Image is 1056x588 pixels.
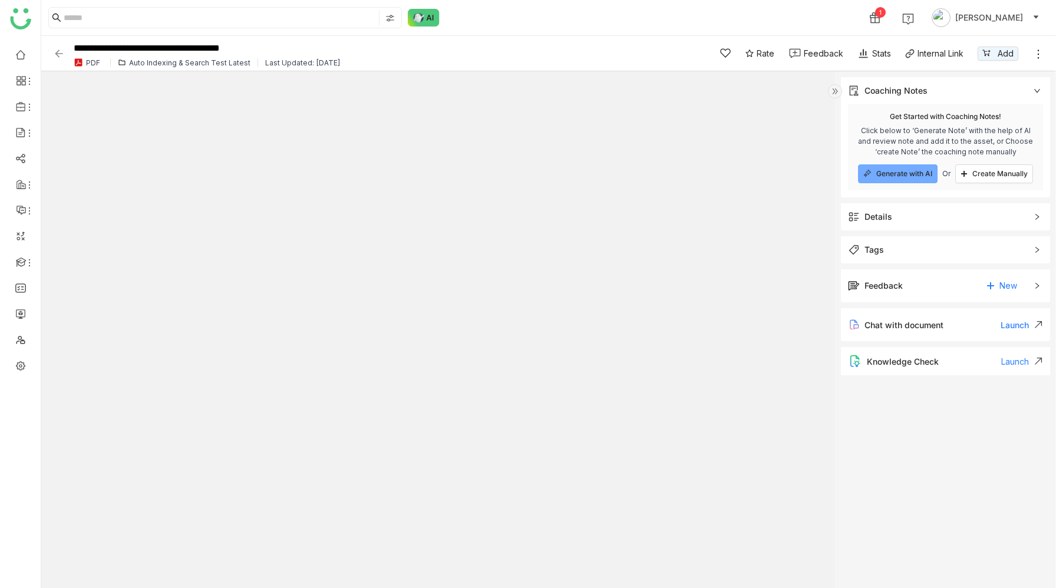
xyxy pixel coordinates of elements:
[804,47,843,60] div: Feedback
[902,13,914,25] img: help.svg
[978,47,1018,61] button: Add
[867,356,939,366] div: Knowledge Check
[999,277,1017,295] span: New
[857,47,891,60] div: Stats
[864,243,884,256] div: Tags
[1001,320,1043,330] div: Launch
[1001,356,1043,366] div: Launch
[864,279,903,292] div: Feedback
[841,203,1050,230] div: Details
[998,47,1014,60] span: Add
[858,164,938,183] button: Generate with AI
[841,236,1050,263] div: Tags
[857,48,869,60] img: stats.svg
[890,111,1001,122] div: Get Started with Coaching Notes!
[789,48,801,58] img: feedback-1.svg
[53,48,65,60] img: back
[757,47,774,60] span: Rate
[74,58,83,67] img: pdf.svg
[929,8,1042,27] button: [PERSON_NAME]
[118,58,126,67] img: folder.svg
[385,14,395,23] img: search-type.svg
[876,169,932,179] span: Generate with AI
[841,77,1050,104] div: Coaching Notes
[129,58,250,67] div: Auto Indexing & Search Test Latest
[408,9,440,27] img: ask-buddy-normal.svg
[841,269,1050,302] div: FeedbackNew
[10,8,31,29] img: logo
[932,8,951,27] img: avatar
[955,11,1023,24] span: [PERSON_NAME]
[864,210,892,223] div: Details
[864,84,928,97] div: Coaching Notes
[265,58,341,67] div: Last Updated: [DATE]
[855,125,1036,157] div: Click below to ‘Generate Note’ with the help of AI and review note and add it to the asset, or Ch...
[86,58,100,67] div: PDF
[864,320,943,330] span: Chat with document
[972,169,1028,179] span: Create Manually
[918,47,963,60] div: Internal Link
[955,164,1033,183] button: Create Manually
[942,169,951,179] span: Or
[875,7,886,18] div: 1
